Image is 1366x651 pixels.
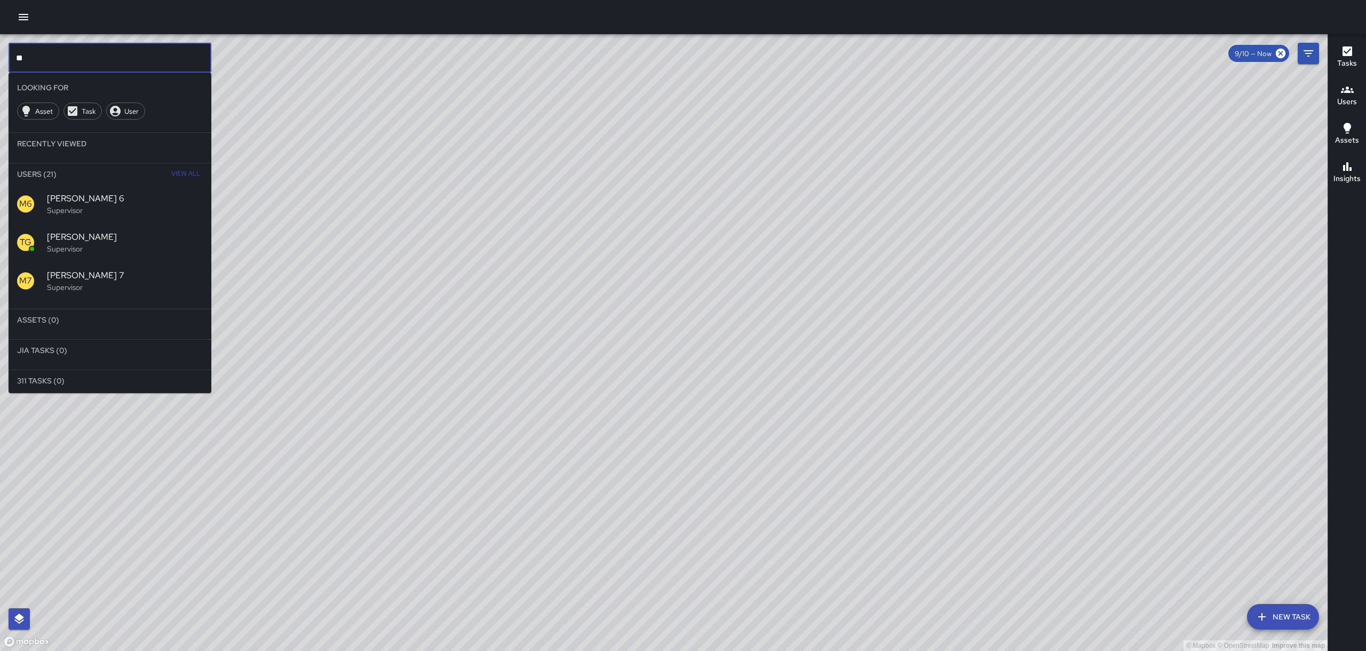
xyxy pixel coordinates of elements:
[9,262,211,300] div: M7[PERSON_NAME] 7Supervisor
[1228,49,1278,58] span: 9/10 — Now
[171,166,200,183] span: View All
[19,274,32,287] p: M7
[1328,77,1366,115] button: Users
[47,282,203,293] p: Supervisor
[63,103,102,120] div: Task
[9,370,211,391] li: 311 Tasks (0)
[47,205,203,216] p: Supervisor
[1298,43,1319,64] button: Filters
[20,236,31,249] p: TG
[47,244,203,254] p: Supervisor
[76,107,101,116] span: Task
[169,163,203,185] button: View All
[9,340,211,361] li: Jia Tasks (0)
[1337,58,1357,69] h6: Tasks
[1333,173,1361,185] h6: Insights
[9,309,211,331] li: Assets (0)
[17,103,59,120] div: Asset
[106,103,145,120] div: User
[29,107,59,116] span: Asset
[47,231,203,244] span: [PERSON_NAME]
[1328,115,1366,154] button: Assets
[47,192,203,205] span: [PERSON_NAME] 6
[1337,96,1357,108] h6: Users
[9,223,211,262] div: TG[PERSON_NAME]Supervisor
[9,133,211,154] li: Recently Viewed
[1328,154,1366,192] button: Insights
[1328,38,1366,77] button: Tasks
[47,269,203,282] span: [PERSON_NAME] 7
[1247,604,1319,630] button: New Task
[1335,135,1359,146] h6: Assets
[19,198,32,210] p: M6
[118,107,145,116] span: User
[9,77,211,98] li: Looking For
[9,185,211,223] div: M6[PERSON_NAME] 6Supervisor
[1228,45,1289,62] div: 9/10 — Now
[9,163,211,185] li: Users (21)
